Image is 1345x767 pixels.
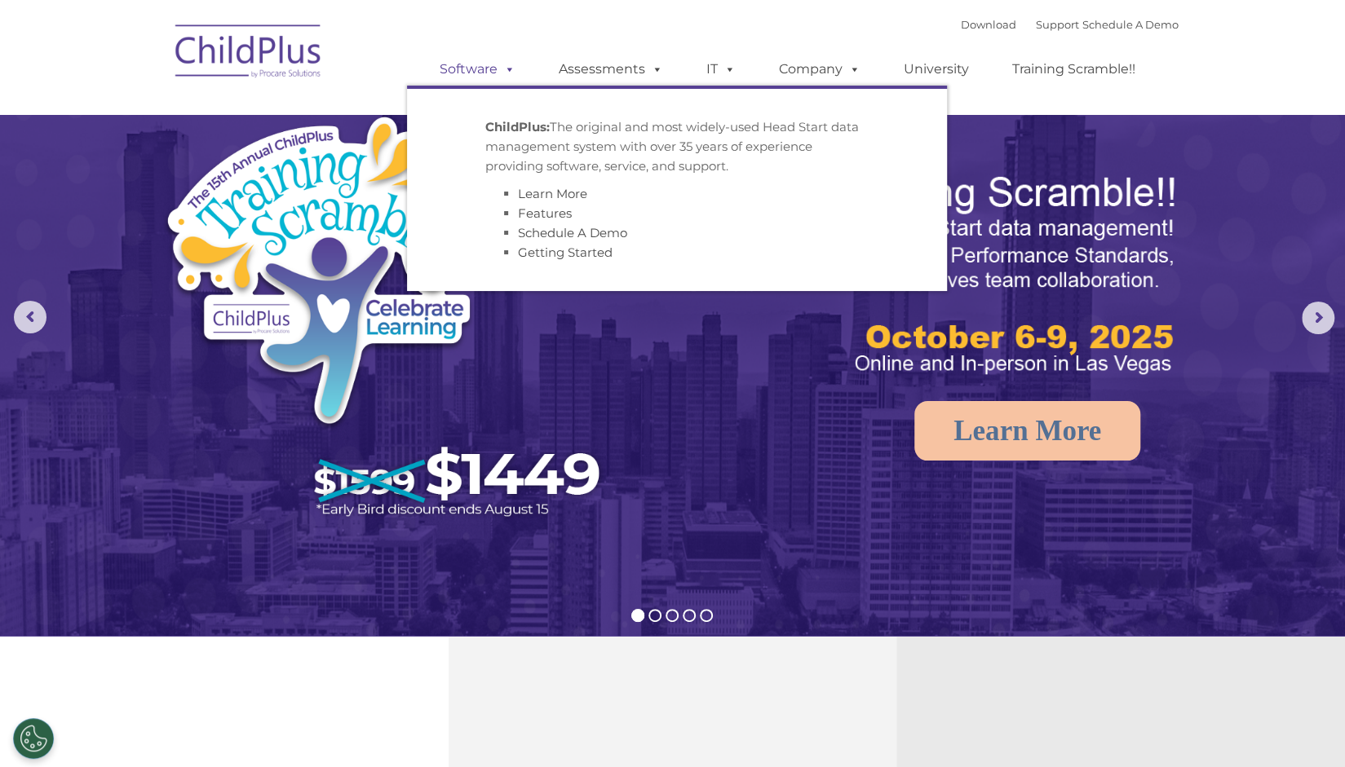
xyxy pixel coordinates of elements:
[518,225,627,240] a: Schedule A Demo
[914,401,1140,461] a: Learn More
[518,245,613,260] a: Getting Started
[961,18,1016,31] a: Download
[518,205,572,221] a: Features
[542,53,679,86] a: Assessments
[763,53,877,86] a: Company
[1036,18,1079,31] a: Support
[1082,18,1179,31] a: Schedule A Demo
[961,18,1179,31] font: |
[227,108,277,120] span: Last name
[485,117,869,176] p: The original and most widely-used Head Start data management system with over 35 years of experie...
[167,13,330,95] img: ChildPlus by Procare Solutions
[518,186,587,201] a: Learn More
[13,718,54,759] button: Cookies Settings
[423,53,532,86] a: Software
[996,53,1152,86] a: Training Scramble!!
[690,53,752,86] a: IT
[887,53,985,86] a: University
[227,174,296,187] span: Phone number
[485,119,550,134] strong: ChildPlus:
